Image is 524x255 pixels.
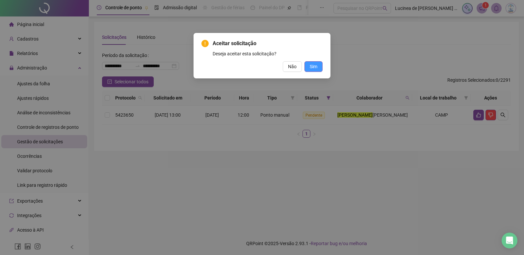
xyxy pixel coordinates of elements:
span: Sim [310,63,317,70]
span: exclamation-circle [201,40,209,47]
div: Open Intercom Messenger [502,233,517,248]
span: Não [288,63,297,70]
button: Não [283,61,302,72]
span: Aceitar solicitação [213,40,323,47]
div: Deseja aceitar esta solicitação? [213,50,323,57]
button: Sim [304,61,323,72]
